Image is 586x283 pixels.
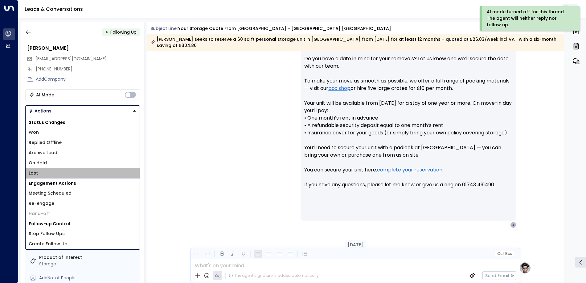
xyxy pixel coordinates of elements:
[29,160,47,166] span: On Hold
[29,200,54,207] span: Re-engage
[503,251,504,256] span: |
[150,25,178,32] span: Subject Line:
[29,150,57,156] span: Archive Lead
[377,166,442,174] a: complete your reservation
[29,108,51,114] div: Actions
[229,273,319,278] div: The agent signature is added automatically
[105,27,108,38] div: •
[345,240,366,249] div: [DATE]
[193,250,200,258] button: Undo
[110,29,137,35] span: Following Up
[35,56,107,62] span: [EMAIL_ADDRESS][DOMAIN_NAME]
[29,139,62,146] span: Replied Offline
[29,190,72,196] span: Meeting Scheduled
[497,251,512,256] span: Cc Bcc
[328,85,350,92] a: box shop
[25,105,140,116] button: Actions
[39,254,137,261] label: Product of Interest
[26,219,140,229] h1: Follow-up Control
[510,222,516,228] div: J
[27,44,140,52] div: [PERSON_NAME]
[29,230,65,237] span: Stop Follow Ups
[39,275,137,281] div: AddNo. of People
[39,261,137,267] div: Storage
[29,241,68,247] span: Create Follow Up
[36,66,140,72] div: [PHONE_NUMBER]
[495,251,514,257] button: Cc|Bcc
[35,56,107,62] span: julia2003516@gmail.com
[487,9,572,28] div: AI mode turned off for this thread. The agent will neither reply nor follow up.
[150,36,560,49] div: [PERSON_NAME] seeks to reserve a 60 sq ft personal storage unit in [GEOGRAPHIC_DATA] from [DATE] ...
[29,129,39,136] span: Won
[519,262,531,274] img: profile-logo.png
[178,25,391,32] div: Your storage quote from [GEOGRAPHIC_DATA] - [GEOGRAPHIC_DATA] [GEOGRAPHIC_DATA]
[25,6,83,13] a: Leads & Conversations
[203,250,211,258] button: Redo
[29,210,50,217] span: Hand-off
[304,3,513,196] p: Hi [PERSON_NAME], Your Quote: • 60 sq ft: £26.03 per week (Inc VAT) • Six-month saving: £304.86 v...
[26,118,140,127] h1: Status Changes
[36,76,140,82] div: AddCompany
[29,170,38,176] span: Lost
[36,92,54,98] div: AI Mode
[26,179,140,188] h1: Engagement Actions
[25,105,140,116] div: Button group with a nested menu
